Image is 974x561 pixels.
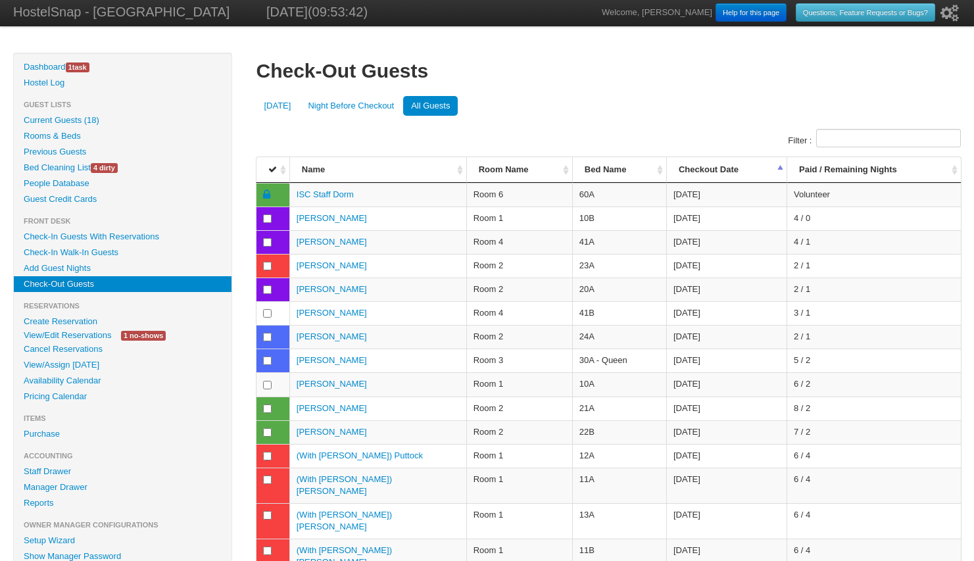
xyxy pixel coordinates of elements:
td: 4 / 1 [787,230,961,254]
li: Accounting [14,448,231,464]
a: Guest Credit Cards [14,191,231,207]
td: Room 6 [466,183,572,207]
td: 12A [572,444,666,468]
a: Previous Guests [14,144,231,160]
td: [DATE] [666,349,787,372]
span: 1 [68,63,72,71]
td: Room 1 [466,468,572,503]
a: ISC Staff Dorm [297,189,354,199]
td: Room 2 [466,397,572,420]
label: Filter : [788,129,961,153]
td: Room 2 [466,325,572,349]
li: Items [14,410,231,426]
li: Front Desk [14,213,231,229]
a: Check-In Walk-In Guests [14,245,231,260]
td: [DATE] [666,444,787,468]
a: [PERSON_NAME] [297,355,367,365]
i: Setup Wizard [940,5,959,22]
td: 7 / 2 [787,420,961,444]
td: Room 4 [466,230,572,254]
td: [DATE] [666,503,787,539]
td: [DATE] [666,301,787,325]
a: Check-Out Guests [14,276,231,292]
td: 6 / 4 [787,503,961,539]
a: Rooms & Beds [14,128,231,144]
a: Help for this page [716,3,787,22]
td: 4 / 0 [787,207,961,230]
span: (09:53:42) [308,5,368,19]
td: 6 / 2 [787,372,961,396]
a: Manager Drawer [14,479,231,495]
td: 3 / 1 [787,301,961,325]
span: 1 no-shows [121,331,166,341]
li: Guest Lists [14,97,231,112]
td: 8 / 2 [787,397,961,420]
a: Setup Wizard [14,533,231,549]
a: [PERSON_NAME] [297,260,367,270]
a: Hostel Log [14,75,231,91]
input: Filter : [816,129,961,147]
td: 10A [572,372,666,396]
td: [DATE] [666,254,787,278]
a: [PERSON_NAME] [297,237,367,247]
a: Create Reservation [14,314,231,329]
span: 4 dirty [91,163,118,173]
td: 60A [572,183,666,207]
a: [PERSON_NAME] [297,284,367,294]
a: View/Edit Reservations [14,328,121,342]
td: Room 1 [466,444,572,468]
td: 2 / 1 [787,278,961,301]
a: 1 no-shows [111,328,176,342]
td: [DATE] [666,468,787,503]
td: 23A [572,254,666,278]
a: Questions, Feature Requests or Bugs? [796,3,935,22]
td: Room 1 [466,503,572,539]
td: 21A [572,397,666,420]
td: 6 / 4 [787,468,961,503]
li: Reservations [14,298,231,314]
td: Room 1 [466,372,572,396]
td: [DATE] [666,397,787,420]
a: Staff Drawer [14,464,231,479]
a: Dashboard1task [14,59,231,75]
a: [PERSON_NAME] [297,403,367,413]
td: 41A [572,230,666,254]
td: 5 / 2 [787,349,961,372]
a: All Guests [403,96,458,116]
td: [DATE] [666,278,787,301]
th: Paid / Remaining Nights: activate to sort column ascending [787,157,961,183]
td: 2 / 1 [787,325,961,349]
th: Name: activate to sort column ascending [289,157,466,183]
td: [DATE] [666,420,787,444]
a: Add Guest Nights [14,260,231,276]
td: Volunteer [787,183,961,207]
a: [PERSON_NAME] [297,427,367,437]
td: Room 2 [466,278,572,301]
a: (With [PERSON_NAME]) [PERSON_NAME] [297,474,392,496]
td: 30A - Queen [572,349,666,372]
td: Room 2 [466,420,572,444]
th: : activate to sort column ascending [256,157,289,183]
th: Bed Name: activate to sort column ascending [572,157,666,183]
td: Room 2 [466,254,572,278]
td: 10B [572,207,666,230]
li: Owner Manager Configurations [14,517,231,533]
td: Room 3 [466,349,572,372]
a: Check-In Guests With Reservations [14,229,231,245]
a: Cancel Reservations [14,341,231,357]
a: (With [PERSON_NAME]) [PERSON_NAME] [297,510,392,531]
a: Reports [14,495,231,511]
a: [PERSON_NAME] [297,213,367,223]
td: [DATE] [666,230,787,254]
span: task [66,62,89,72]
a: [PERSON_NAME] [297,308,367,318]
a: Purchase [14,426,231,442]
h1: Check-Out Guests [256,59,961,83]
td: 22B [572,420,666,444]
td: 41B [572,301,666,325]
th: Checkout Date: activate to sort column descending [666,157,787,183]
a: (With [PERSON_NAME]) Puttock [297,451,423,460]
a: Bed Cleaning List4 dirty [14,160,231,176]
a: Night Before Checkout [300,96,402,116]
a: [PERSON_NAME] [297,379,367,389]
